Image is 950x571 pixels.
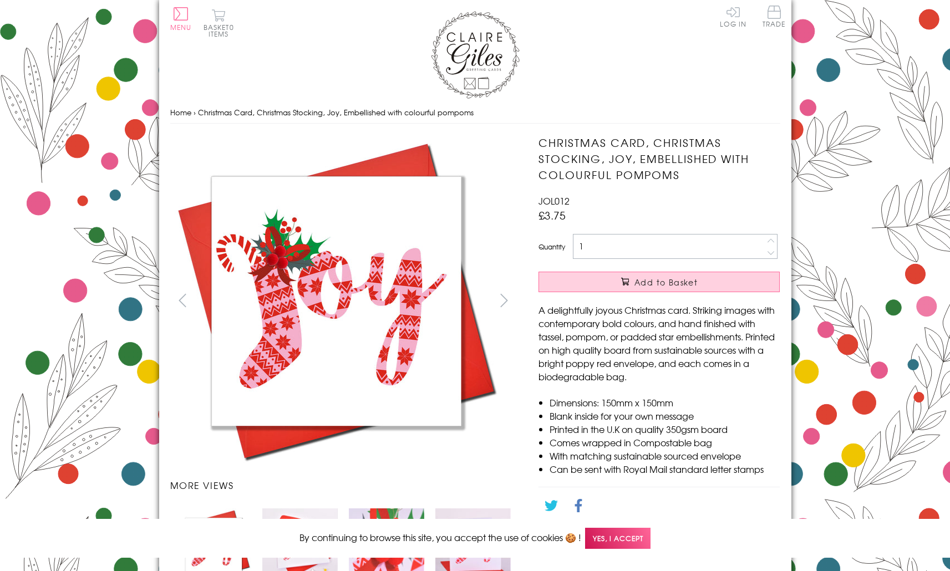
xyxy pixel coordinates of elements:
[194,107,196,118] span: ›
[170,288,195,313] button: prev
[720,6,746,27] a: Log In
[538,303,780,383] p: A delightfully joyous Christmas card. Striking images with contemporary bold colours, and hand fi...
[170,478,517,492] h3: More views
[538,242,565,252] label: Quantity
[550,436,780,449] li: Comes wrapped in Compostable bag
[550,449,780,462] li: With matching sustainable sourced envelope
[585,528,651,549] span: Yes, I accept
[170,107,191,118] a: Home
[763,6,786,29] a: Trade
[198,107,474,118] span: Christmas Card, Christmas Stocking, Joy, Embellished with colourful pompoms
[516,135,849,467] img: Christmas Card, Christmas Stocking, Joy, Embellished with colourful pompoms
[550,462,780,476] li: Can be sent with Royal Mail standard letter stamps
[538,207,566,223] span: £3.75
[170,22,192,32] span: Menu
[431,11,520,99] img: Claire Giles Greetings Cards
[170,135,502,467] img: Christmas Card, Christmas Stocking, Joy, Embellished with colourful pompoms
[209,22,234,39] span: 0 items
[170,101,780,124] nav: breadcrumbs
[550,422,780,436] li: Printed in the U.K on quality 350gsm board
[204,9,234,37] button: Basket0 items
[491,288,516,313] button: next
[550,409,780,422] li: Blank inside for your own message
[634,277,698,288] span: Add to Basket
[550,396,780,409] li: Dimensions: 150mm x 150mm
[538,272,780,292] button: Add to Basket
[538,194,570,207] span: JOL012
[538,135,780,182] h1: Christmas Card, Christmas Stocking, Joy, Embellished with colourful pompoms
[170,7,192,30] button: Menu
[763,6,786,27] span: Trade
